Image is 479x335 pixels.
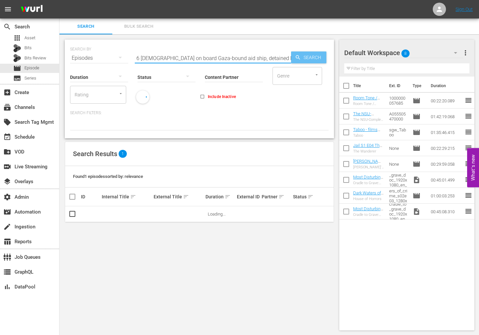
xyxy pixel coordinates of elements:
[385,77,409,95] th: Ext. ID
[387,93,410,109] td: 1000000057685
[13,54,21,62] div: Bits Review
[387,204,410,219] td: cradle_to_grave_doc_1920x1080_en
[461,45,469,61] button: more_vert
[353,117,384,122] div: The NSU-Complex: Nazi German Underground
[237,194,260,199] div: External ID
[353,133,384,138] div: Taboo
[428,109,464,124] td: 01:42:19.068
[3,23,11,31] span: Search
[205,193,235,201] div: Duration
[118,90,124,97] button: Open
[427,77,466,95] th: Duration
[353,190,384,200] a: Dark Waters of Crime S02E03
[3,253,11,261] span: Job Queues
[119,150,127,158] span: 1
[116,23,161,30] span: Bulk Search
[24,55,46,61] span: Bits Review
[344,44,464,62] div: Default Workspace
[278,194,284,200] span: sort
[353,159,384,179] a: [PERSON_NAME]'s Real Good Food - Desserts With Benefits
[353,111,380,131] a: The NSU-Complex: Nazi German Underground
[464,191,472,199] span: reorder
[13,74,21,82] span: Series
[428,93,464,109] td: 00:22:20.089
[353,95,384,115] a: Room Tone / Bellevue [PERSON_NAME]
[3,238,11,246] span: Reports
[308,194,313,200] span: sort
[353,206,383,231] a: Most Disturbing Teen Killers Reacting To Insane Sentences
[3,163,11,171] span: Live Streaming
[102,193,152,201] div: Internal Title
[353,143,382,158] a: Jail S1 E04 The Wanderer (Roku)
[353,127,380,137] a: Taboo - films evening
[464,160,472,168] span: reorder
[353,77,385,95] th: Title
[301,51,326,63] span: Search
[464,96,472,104] span: reorder
[387,109,410,124] td: A055505470000
[70,110,329,116] p: Search Filters:
[3,223,11,231] span: Ingestion
[428,140,464,156] td: 00:22:29.215
[413,208,421,216] span: Video
[154,193,203,201] div: External Title
[353,102,384,106] div: Room Tone / Bellevue [PERSON_NAME]
[4,5,12,13] span: menu
[464,128,472,136] span: reorder
[353,213,384,217] div: Cradle to Grave: Killer Kids
[13,44,21,52] div: Bits
[225,194,231,200] span: sort
[73,174,143,179] span: Found 1 episodes sorted by: relevance
[208,94,236,100] span: Include Inactive
[313,72,320,78] button: Open
[387,156,410,172] td: None
[353,175,383,199] a: Most Disturbing Teen Killers Reacting To Insane Sentences
[293,193,312,201] div: Status
[428,188,464,204] td: 01:00:03.253
[16,2,48,17] img: ans4CAIJ8jUAAAAAAAAAAAAAAAAAAAAAAAAgQb4GAAAAAAAAAAAAAAAAAAAAAAAAJMjXAAAAAAAAAAAAAAAAAAAAAAAAgAT5G...
[3,133,11,141] span: Schedule
[13,64,21,72] span: Episode
[24,65,39,71] span: Episode
[428,124,464,140] td: 01:35:46.415
[81,194,100,199] div: ID
[464,112,472,120] span: reorder
[13,34,21,42] span: Asset
[353,197,384,201] div: House of Horrors
[464,144,472,152] span: reorder
[413,113,421,120] span: Episode
[413,128,421,136] span: Episode
[3,208,11,216] span: Automation
[387,172,410,188] td: cradle_to_grave_doc_1920x1080_en_v02
[413,160,421,168] span: Episode
[464,207,472,215] span: reorder
[464,176,472,184] span: reorder
[291,51,326,63] button: Search
[208,212,226,217] span: Loading...
[428,204,464,219] td: 00:45:08.310
[428,172,464,188] td: 00:45:01.499
[387,140,410,156] td: None
[3,268,11,276] span: GraphQL
[401,47,410,60] span: 8
[387,124,410,140] td: sgw_Taboo
[3,118,11,126] span: Search Tag Mgmt
[3,88,11,96] span: Create
[353,181,384,185] div: Cradle to Grave: Killer Kids
[461,49,469,57] span: more_vert
[413,192,421,200] span: Episode
[3,193,11,201] span: Admin
[456,7,473,12] a: Sign Out
[24,45,32,51] span: Bits
[24,75,36,82] span: Series
[63,23,108,30] span: Search
[413,97,421,105] span: Episode
[3,103,11,111] span: Channels
[387,188,410,204] td: dark_waters_of_crime_s02e03_1280x720_en
[353,149,384,153] div: The Wanderer
[3,283,11,291] span: DataPool
[409,77,427,95] th: Type
[413,176,421,184] span: Video
[24,35,35,41] span: Asset
[3,178,11,185] span: Overlays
